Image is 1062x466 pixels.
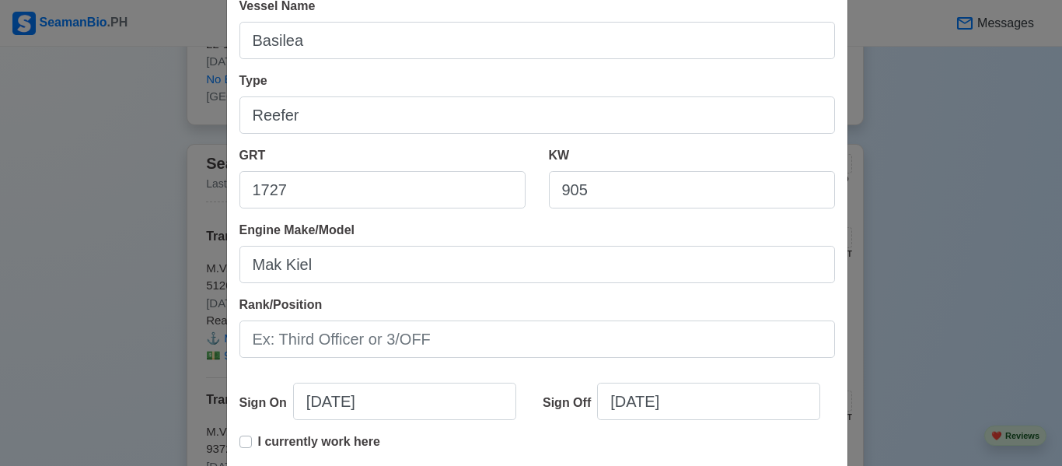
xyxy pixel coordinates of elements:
p: I currently work here [258,433,380,451]
input: 8000 [549,171,835,208]
span: GRT [239,149,266,162]
input: 33922 [239,171,526,208]
div: Sign Off [543,394,597,412]
span: Engine Make/Model [239,223,355,237]
div: Sign On [239,394,293,412]
input: Ex. Man B&W MC [239,246,835,283]
input: Ex: Dolce Vita [239,22,835,59]
span: Type [239,74,267,87]
span: KW [549,149,570,162]
input: Bulk, Container, etc. [239,96,835,134]
span: Rank/Position [239,298,323,311]
input: Ex: Third Officer or 3/OFF [239,321,835,358]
